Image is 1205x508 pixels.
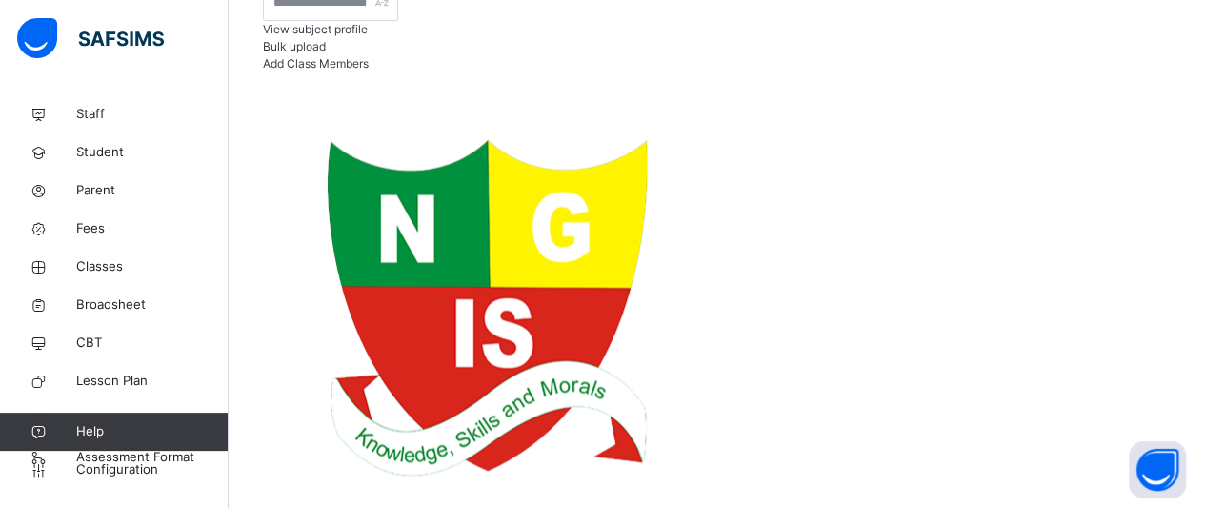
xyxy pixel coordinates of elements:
span: Configuration [76,460,228,479]
img: safsims [17,18,164,58]
span: View subject profile [263,22,368,36]
span: Parent [76,181,229,200]
span: Bulk upload [263,39,326,53]
button: Open asap [1129,441,1186,498]
span: Student [76,143,229,162]
span: Add Class Members [263,56,369,71]
span: Lesson Plan [76,372,229,391]
span: Staff [76,105,229,124]
span: Classes [76,257,229,276]
span: CBT [76,334,229,353]
span: Broadsheet [76,295,229,315]
span: Time Table [76,410,229,429]
span: Help [76,422,228,441]
span: Fees [76,219,229,238]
